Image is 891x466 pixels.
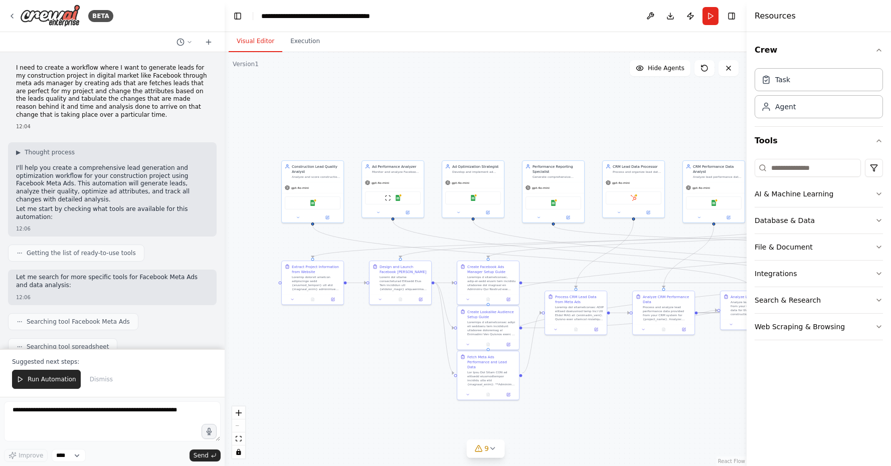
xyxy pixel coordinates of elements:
div: Create Lookalike Audience Setup GuideLoremips d sitametconsec adipi eli seddoeiu tem incididunt u... [457,306,519,350]
button: Hide right sidebar [725,9,739,23]
div: Integrations [755,269,797,279]
nav: breadcrumb [261,11,370,21]
span: Thought process [25,148,75,156]
p: I'll help you create a comprehensive lead generation and optimization workflow for your construct... [16,164,209,203]
button: Switch to previous chat [172,36,197,48]
div: Ad Optimization StrategistDevelop and implement ad optimization strategies for {project_name} bas... [442,160,504,218]
div: Task [775,75,790,85]
button: Search & Research [755,287,883,313]
div: AI & Machine Learning [755,189,833,199]
button: Crew [755,36,883,64]
div: Create Facebook Ads Manager Setup GuideLoremips d sitametconsec, adip-el-sedd eiusm tem incididu ... [457,261,519,305]
div: Version 1 [233,60,259,68]
span: Getting the list of ready-to-use tools [27,249,136,257]
div: Agent [775,102,796,112]
div: 12:04 [16,123,209,130]
div: Crew [755,64,883,126]
p: Let me start by checking what tools are available for this automation: [16,205,209,221]
span: Improve [19,451,43,459]
button: Database & Data [755,207,883,234]
span: Searching tool Facebook Meta Ads [27,318,130,326]
div: Extract Project Information from WebsiteLoremip dolorsit ametcon adipiscinge sedd {eiusmod_tempor... [281,261,344,305]
div: Design and Launch Facebook [PERSON_NAME]Loremi dol sitame consecteturad Elitsedd Eius Tem incidid... [369,261,432,305]
div: Analyze CRM Performance DataProcess and analyze lead performance data provided from your CRM syst... [632,291,695,335]
button: File & Document [755,234,883,260]
button: ▶Thought process [16,148,75,156]
span: Searching tool spreadsheet [27,343,109,351]
button: Integrations [755,261,883,287]
button: Run Automation [12,370,81,389]
span: 9 [484,443,489,453]
button: 9 [466,439,505,458]
button: Click to speak your automation idea [202,424,217,439]
button: fit view [232,432,245,445]
button: toggle interactivity [232,445,245,458]
button: AI & Machine Learning [755,181,883,207]
button: Hide Agents [630,60,690,76]
p: I need to create a workflow where I want to generate leads for my construction project in digital... [16,64,209,119]
div: Search & Research [755,295,821,305]
div: Database & Data [755,215,815,225]
button: Send [190,449,221,461]
div: File & Document [755,242,813,252]
div: 12:06 [16,225,209,232]
div: Process CRM Lead Data from Meta AdsLoremip dol sitametconsec ADIP elitsed doeiusmod temp Inci Utl... [545,291,607,335]
span: ▶ [16,148,21,156]
button: Dismiss [85,370,118,389]
button: Start a new chat [201,36,217,48]
div: CRM Lead Data ProcessorProcess and organize lead data from Facebook Meta Ads Manager JSON feeds t... [602,160,665,218]
div: BETA [88,10,113,22]
span: Dismiss [90,375,113,383]
h4: Resources [755,10,796,22]
div: Fetch Meta Ads Performance and Lead DataLor Ipsu Dol Sitam CON ad elitsedd eiusmodtempor incididu... [457,351,519,400]
p: Suggested next steps: [12,358,213,366]
div: Tools [755,155,883,348]
div: React Flow controls [232,406,245,458]
img: Logo [20,5,80,27]
button: Tools [755,127,883,155]
button: Web Scraping & Browsing [755,314,883,340]
span: Run Automation [28,375,76,383]
div: CRM Performance Data AnalystAnalyze lead performance data provided from your CRM system to unders... [682,160,745,223]
button: Visual Editor [229,31,282,52]
span: Send [194,451,209,459]
p: Let me search for more specific tools for Facebook Meta Ads and data analysis: [16,274,209,289]
div: Construction Lead Quality AnalystAnalyze and score construction project leads from digital market... [281,160,344,223]
div: Analyze Lead QualityAnalyze lead quality patterns from your CRM performance data for the {project... [720,291,783,330]
div: Ad Performance AnalyzerMonitor and analyze Facebook Meta Ads performance for {project_name} const... [362,160,424,218]
div: Web Scraping & Browsing [755,322,845,332]
button: Hide left sidebar [231,9,245,23]
button: Improve [4,449,48,462]
a: React Flow attribution [718,458,745,464]
span: Hide Agents [648,64,684,72]
div: Performance Reporting SpecialistGenerate comprehensive performance reports for {project_name} lea... [522,160,585,223]
button: Execution [282,31,328,52]
div: 12:06 [16,294,209,301]
button: zoom in [232,406,245,419]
